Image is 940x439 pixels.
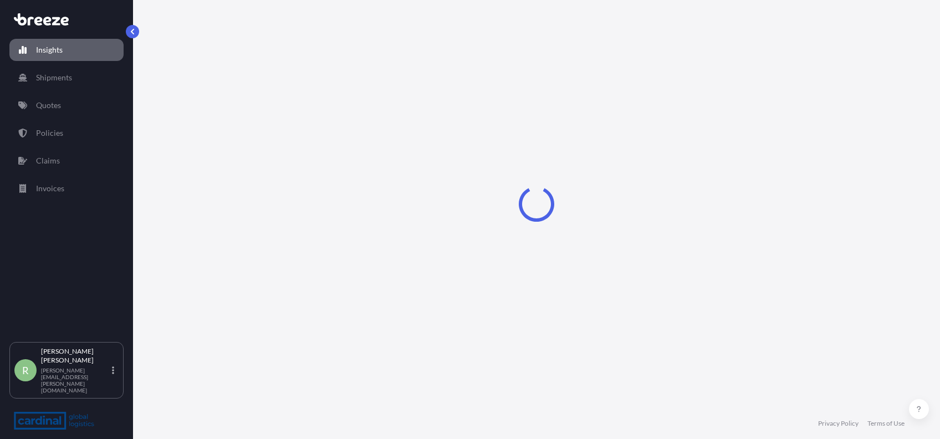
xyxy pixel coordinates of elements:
[9,39,124,61] a: Insights
[36,127,63,139] p: Policies
[41,367,110,394] p: [PERSON_NAME][EMAIL_ADDRESS][PERSON_NAME][DOMAIN_NAME]
[818,419,859,428] a: Privacy Policy
[36,100,61,111] p: Quotes
[9,177,124,200] a: Invoices
[36,155,60,166] p: Claims
[9,150,124,172] a: Claims
[36,44,63,55] p: Insights
[36,72,72,83] p: Shipments
[9,122,124,144] a: Policies
[14,412,94,430] img: organization-logo
[41,347,110,365] p: [PERSON_NAME] [PERSON_NAME]
[9,94,124,116] a: Quotes
[36,183,64,194] p: Invoices
[867,419,905,428] a: Terms of Use
[9,67,124,89] a: Shipments
[22,365,29,376] span: R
